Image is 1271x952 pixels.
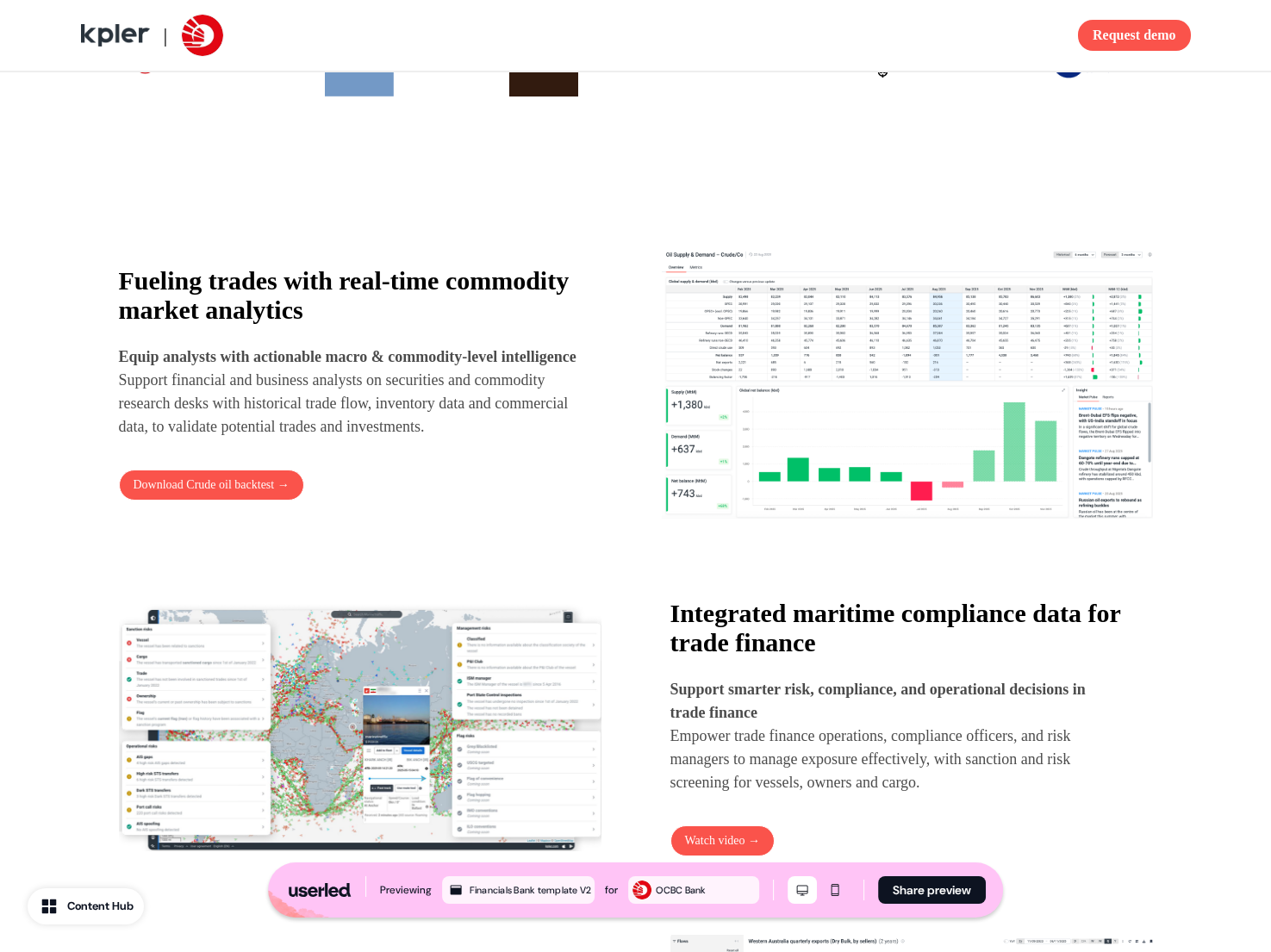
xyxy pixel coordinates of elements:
[470,882,592,898] div: Financials Bank template V2
[788,876,817,904] button: Desktop mode
[878,876,986,904] button: Share preview
[67,898,134,915] div: Content Hub
[164,24,168,47] span: |
[670,599,1121,656] strong: Integrated maritime compliance data for trade finance
[119,470,304,501] button: Download Crude oil backtest →
[820,876,850,904] button: Mobile mode
[119,266,570,324] strong: Fueling trades with real-time commodity market analytics
[670,681,1086,721] strong: Support smarter risk, compliance, and operational decisions in trade finance
[28,888,144,924] button: Content Hub
[119,348,576,365] strong: Equip analysts with actionable macro & commodity-level intelligence
[1078,20,1190,51] button: Request demo
[119,345,579,439] p: Support financial and business analysts on securities and commodity research desks with historica...
[656,882,756,898] div: OCBC Bank
[670,678,1122,794] p: Empower trade finance operations, compliance officers, and risk managers to manage exposure effec...
[380,881,432,899] div: Previewing
[605,881,618,899] div: for
[670,825,776,856] button: Watch video →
